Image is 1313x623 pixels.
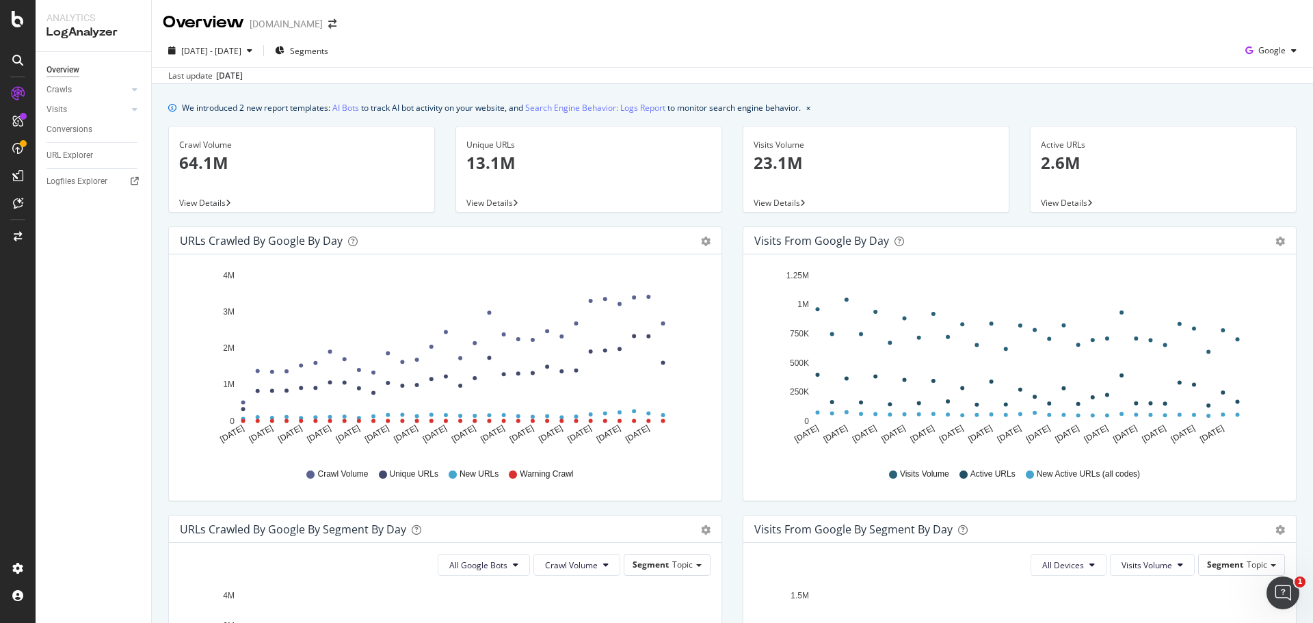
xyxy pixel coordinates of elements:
div: Logfiles Explorer [47,174,107,189]
span: Active URLs [970,468,1016,480]
span: New URLs [460,468,499,480]
text: 0 [804,416,809,426]
a: Logfiles Explorer [47,174,142,189]
iframe: Intercom live chat [1266,576,1299,609]
text: 750K [790,329,809,339]
span: Visits Volume [900,468,949,480]
div: Crawl Volume [179,139,424,151]
span: 1 [1295,576,1305,587]
span: View Details [466,197,513,209]
div: We introduced 2 new report templates: to track AI bot activity on your website, and to monitor se... [182,101,801,115]
text: [DATE] [508,423,535,445]
text: [DATE] [793,423,820,445]
text: 3M [223,307,235,317]
text: [DATE] [909,423,936,445]
text: [DATE] [1053,423,1080,445]
button: Segments [269,40,334,62]
div: Overview [47,63,79,77]
div: gear [701,525,711,535]
button: Google [1240,40,1302,62]
text: [DATE] [392,423,419,445]
svg: A chart. [180,265,706,455]
text: [DATE] [624,423,651,445]
div: Overview [163,11,244,34]
a: Overview [47,63,142,77]
text: [DATE] [450,423,477,445]
button: All Google Bots [438,554,530,576]
text: [DATE] [822,423,849,445]
a: Conversions [47,122,142,137]
button: [DATE] - [DATE] [163,40,258,62]
span: Crawl Volume [317,468,368,480]
div: URL Explorer [47,148,93,163]
p: 13.1M [466,151,711,174]
text: [DATE] [537,423,564,445]
div: gear [1275,237,1285,246]
div: Visits Volume [754,139,998,151]
text: 4M [223,591,235,600]
div: Crawls [47,83,72,97]
button: All Devices [1031,554,1106,576]
text: 1.5M [791,591,809,600]
div: Conversions [47,122,92,137]
text: [DATE] [334,423,362,445]
button: Visits Volume [1110,554,1195,576]
a: AI Bots [332,101,359,115]
div: Unique URLs [466,139,711,151]
text: 1M [797,300,809,310]
text: 250K [790,387,809,397]
p: 2.6M [1041,151,1286,174]
div: Visits from Google by day [754,234,889,248]
div: Visits from Google By Segment By Day [754,522,953,536]
span: Crawl Volume [545,559,598,571]
text: [DATE] [1024,423,1052,445]
text: 1M [223,380,235,390]
p: 64.1M [179,151,424,174]
text: [DATE] [851,423,878,445]
text: [DATE] [1083,423,1110,445]
span: Warning Crawl [520,468,573,480]
span: Visits Volume [1122,559,1172,571]
button: Crawl Volume [533,554,620,576]
text: [DATE] [248,423,275,445]
div: gear [1275,525,1285,535]
text: [DATE] [879,423,907,445]
text: [DATE] [566,423,594,445]
text: [DATE] [1198,423,1225,445]
span: Topic [1247,559,1267,570]
text: [DATE] [966,423,994,445]
text: [DATE] [595,423,622,445]
span: All Devices [1042,559,1084,571]
a: Search Engine Behavior: Logs Report [525,101,665,115]
div: URLs Crawled by Google By Segment By Day [180,522,406,536]
text: [DATE] [1169,423,1197,445]
span: [DATE] - [DATE] [181,45,241,57]
text: 2M [223,343,235,353]
text: [DATE] [218,423,246,445]
div: arrow-right-arrow-left [328,19,336,29]
div: [DOMAIN_NAME] [250,17,323,31]
text: [DATE] [938,423,965,445]
span: Segment [1207,559,1243,570]
span: All Google Bots [449,559,507,571]
span: Segments [290,45,328,57]
span: Topic [672,559,693,570]
span: View Details [1041,197,1087,209]
text: [DATE] [305,423,332,445]
div: Active URLs [1041,139,1286,151]
a: Visits [47,103,128,117]
svg: A chart. [754,265,1280,455]
a: URL Explorer [47,148,142,163]
div: Last update [168,70,243,82]
a: Crawls [47,83,128,97]
text: [DATE] [363,423,390,445]
text: 4M [223,271,235,280]
text: [DATE] [996,423,1023,445]
div: gear [701,237,711,246]
div: LogAnalyzer [47,25,140,40]
div: Visits [47,103,67,117]
text: [DATE] [1111,423,1139,445]
span: Unique URLs [390,468,438,480]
